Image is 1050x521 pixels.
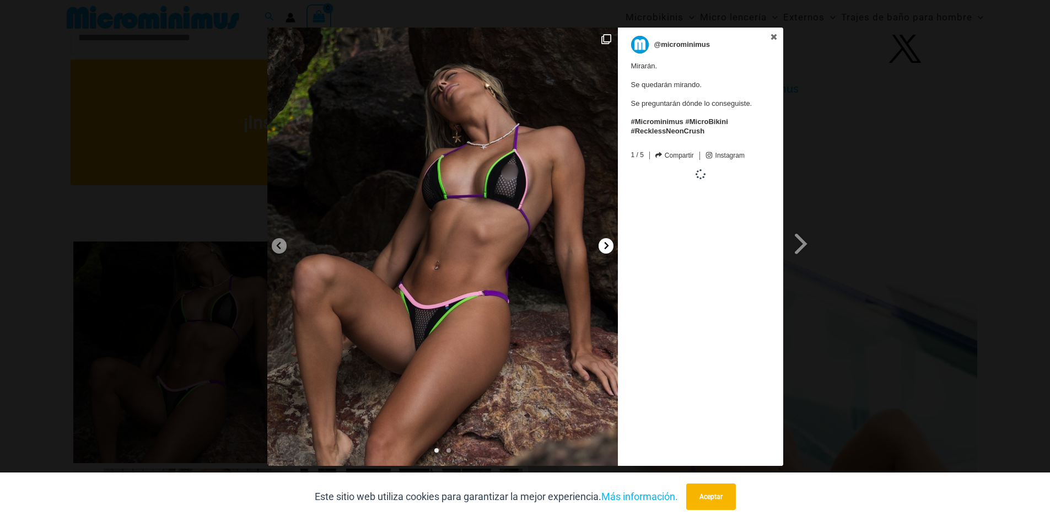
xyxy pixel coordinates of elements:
[315,491,601,502] font: Este sitio web utiliza cookies para garantizar la mejor experiencia.
[631,80,702,89] font: Se quedarán mirando.
[631,117,683,126] a: #Microminimus
[631,36,649,53] img: microminimus.jpg
[686,484,736,510] button: Aceptar
[631,127,705,135] a: #RecklessNeonCrush
[715,152,745,160] font: Instagram
[267,28,618,466] img: Marcador de posición de imagen de caja de luz
[665,152,694,159] font: Compartir
[685,117,728,126] a: #MicroBikini
[631,62,658,70] font: Mirarán.
[631,99,752,108] font: Se preguntarán dónde lo conseguiste.
[631,151,644,159] font: 1 / 5
[654,40,710,49] font: @microminimus
[699,493,723,501] font: Aceptar
[601,491,678,502] a: Más información.
[706,152,745,160] a: Instagram
[655,152,694,159] a: Compartir
[631,36,763,53] a: @microminimus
